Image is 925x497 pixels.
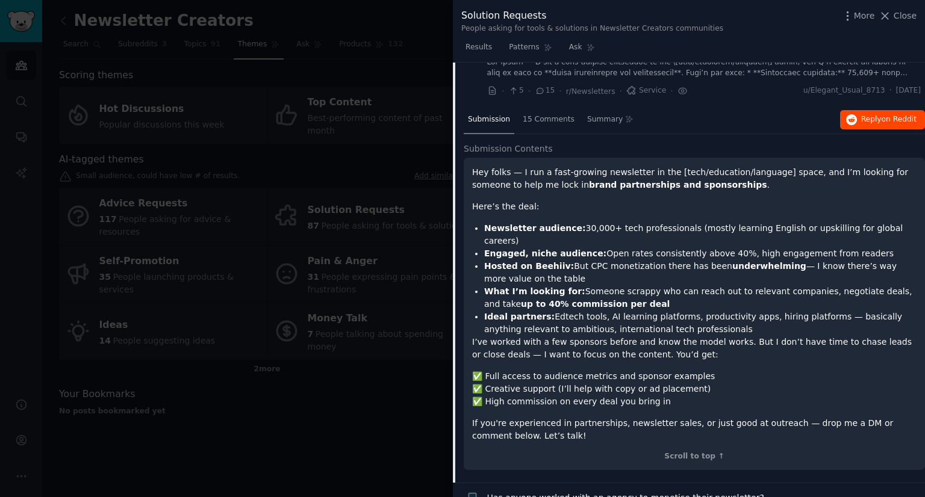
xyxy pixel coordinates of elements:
[879,10,917,22] button: Close
[861,114,917,125] span: Reply
[484,260,917,285] li: But CPC monetization there has been — I know there’s way more value on the table
[484,312,555,321] strong: Ideal partners:
[528,85,531,97] span: ·
[468,114,510,125] span: Submission
[670,85,673,97] span: ·
[472,370,917,408] p: ✅ Full access to audience metrics and sponsor examples ✅ Creative support (I’ll help with copy or...
[896,85,921,96] span: [DATE]
[461,23,723,34] div: People asking for tools & solutions in Newsletter Creators communities
[484,247,917,260] li: Open rates consistently above 40%, high engagement from readers
[508,85,523,96] span: 5
[484,285,917,310] li: Someone scrappy who can reach out to relevant companies, negotiate deals, and take
[535,85,555,96] span: 15
[569,42,582,53] span: Ask
[732,261,806,271] strong: underwhelming
[472,336,917,361] p: I’ve worked with a few sponsors before and know the model works. But I don’t have time to chase l...
[566,87,615,96] span: r/Newsletters
[626,85,666,96] span: Service
[587,114,623,125] span: Summary
[894,10,917,22] span: Close
[461,38,496,63] a: Results
[505,38,556,63] a: Patterns
[889,85,892,96] span: ·
[484,261,574,271] strong: Hosted on Beehiiv:
[502,85,504,97] span: ·
[565,38,599,63] a: Ask
[803,85,885,96] span: u/Elegant_Usual_8713
[841,10,875,22] button: More
[589,180,767,190] strong: brand partnerships and sponsorships
[620,85,622,97] span: ·
[487,57,921,78] a: Lor ipsum — D sit a cons-adipisc elitseddoe te inc \[utla/etdolorem/aliquaen\] admin, ven Q’n exe...
[464,143,553,155] span: Submission Contents
[484,310,917,336] li: Edtech tools, AI learning platforms, productivity apps, hiring platforms — basically anything rel...
[461,8,723,23] div: Solution Requests
[882,115,917,123] span: on Reddit
[840,110,925,129] button: Replyon Reddit
[484,248,606,258] strong: Engaged, niche audience:
[509,42,539,53] span: Patterns
[523,114,575,125] span: 15 Comments
[521,299,670,309] strong: up to 40% commission per deal
[854,10,875,22] span: More
[472,451,917,462] div: Scroll to top ↑
[472,417,917,442] p: If you're experienced in partnerships, newsletter sales, or just good at outreach — drop me a DM ...
[484,223,586,233] strong: Newsletter audience:
[559,85,561,97] span: ·
[484,222,917,247] li: 30,000+ tech professionals (mostly learning English or upskilling for global careers)
[472,200,917,213] p: Here’s the deal:
[466,42,492,53] span: Results
[484,286,585,296] strong: What I’m looking for:
[472,166,917,191] p: Hey folks — I run a fast-growing newsletter in the [tech/education/language] space, and I’m looki...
